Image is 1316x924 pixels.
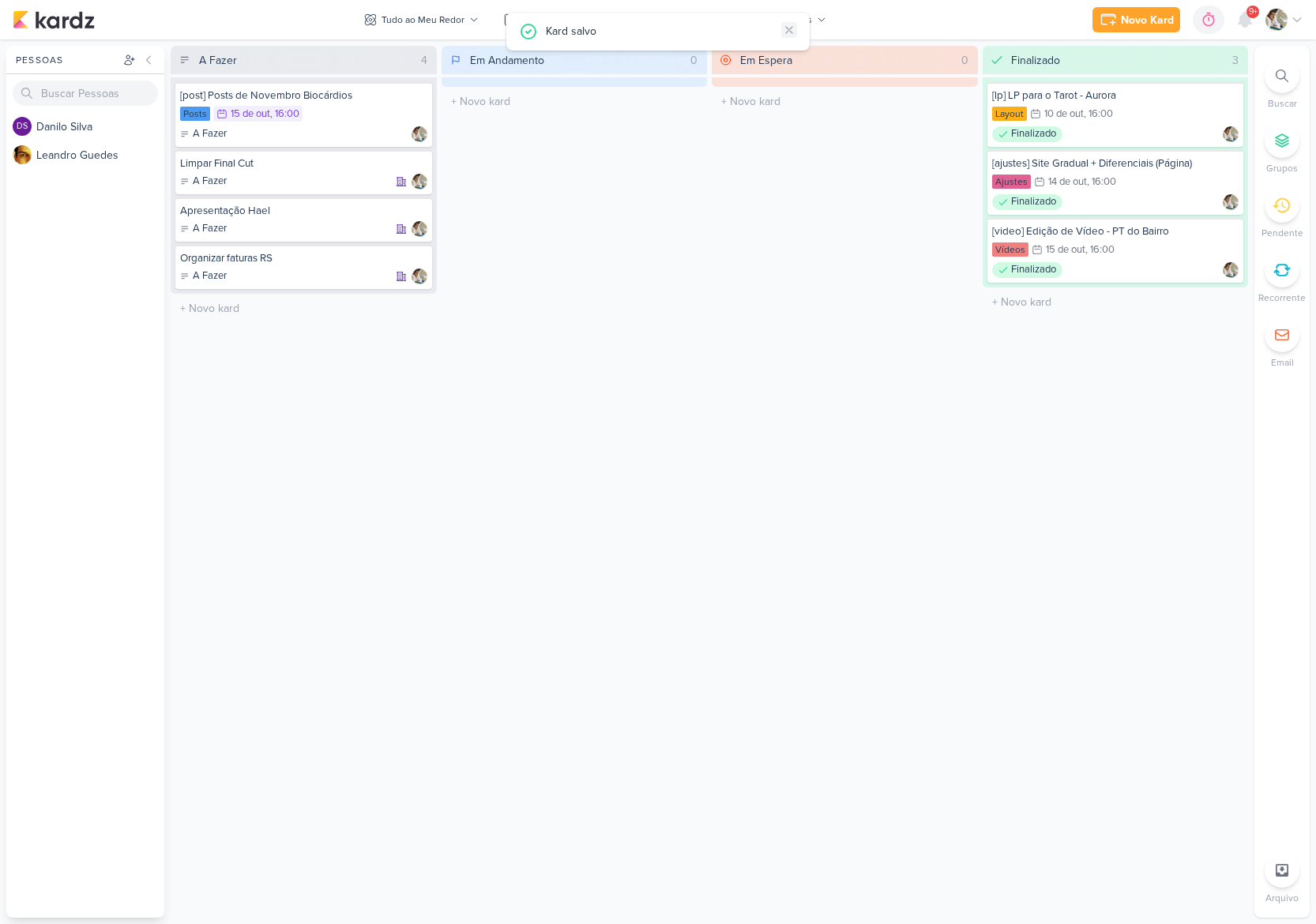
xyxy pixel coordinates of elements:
[17,122,28,131] p: DS
[180,126,227,142] div: A Fazer
[1044,109,1084,119] div: 10 de out
[1011,194,1056,210] p: Finalizado
[546,22,778,39] div: Kard salvo
[955,52,975,69] div: 0
[412,269,427,284] img: Raphael Simas
[684,52,704,69] div: 0
[992,242,1028,257] div: Vídeos
[1048,177,1087,187] div: 14 de out
[1265,891,1299,905] p: Arquivo
[180,156,427,171] div: Limpar Final Cut
[992,224,1239,239] div: [video] Edição de Vídeo - PT do Bairro
[1254,58,1310,111] li: Ctrl + F
[1223,194,1239,210] div: Responsável: Raphael Simas
[180,88,427,103] div: [post] Posts de Novembro Biocárdios
[180,221,227,237] div: A Fazer
[1121,12,1174,28] div: Novo Kard
[193,126,227,142] p: A Fazer
[412,126,427,142] img: Raphael Simas
[1271,355,1294,370] p: Email
[415,52,434,69] div: 4
[470,52,544,69] div: Em Andamento
[13,81,158,106] input: Buscar Pessoas
[180,204,427,218] div: Apresentação Hael
[1261,226,1303,240] p: Pendente
[180,107,210,121] div: Posts
[1084,109,1113,119] div: , 16:00
[13,117,32,136] div: Danilo Silva
[1011,262,1056,278] p: Finalizado
[992,88,1239,103] div: [lp] LP para o Tarot - Aurora
[1085,245,1115,255] div: , 16:00
[992,156,1239,171] div: [ajustes] Site Gradual + Diferenciais (Página)
[445,90,705,113] input: + Novo kard
[412,221,427,237] div: Responsável: Raphael Simas
[231,109,270,119] div: 15 de out
[412,174,427,190] img: Raphael Simas
[1223,262,1239,278] div: Responsável: Raphael Simas
[1223,262,1239,278] img: Raphael Simas
[180,174,227,190] div: A Fazer
[199,52,237,69] div: A Fazer
[412,221,427,237] img: Raphael Simas
[1092,7,1180,32] button: Novo Kard
[1011,52,1060,69] div: Finalizado
[992,175,1031,189] div: Ajustes
[1223,126,1239,142] div: Responsável: Raphael Simas
[180,251,427,265] div: Organizar faturas RS
[1011,126,1056,142] p: Finalizado
[1223,126,1239,142] img: Raphael Simas
[1249,6,1258,18] span: 9+
[992,194,1062,210] div: Finalizado
[13,145,32,164] img: Leandro Guedes
[1223,194,1239,210] img: Raphael Simas
[1046,245,1085,255] div: 15 de out
[13,10,95,29] img: kardz.app
[1258,291,1306,305] p: Recorrente
[36,147,164,163] div: L e a n d r o G u e d e s
[992,107,1027,121] div: Layout
[992,126,1062,142] div: Finalizado
[740,52,792,69] div: Em Espera
[992,262,1062,278] div: Finalizado
[412,174,427,190] div: Responsável: Raphael Simas
[1265,9,1288,31] img: Raphael Simas
[986,291,1246,314] input: + Novo kard
[13,53,120,67] div: Pessoas
[36,118,164,135] div: D a n i l o S i l v a
[180,269,227,284] div: A Fazer
[1268,96,1297,111] p: Buscar
[193,221,227,237] p: A Fazer
[1266,161,1298,175] p: Grupos
[193,174,227,190] p: A Fazer
[715,90,975,113] input: + Novo kard
[193,269,227,284] p: A Fazer
[174,297,434,320] input: + Novo kard
[412,269,427,284] div: Responsável: Raphael Simas
[412,126,427,142] div: Responsável: Raphael Simas
[1226,52,1245,69] div: 3
[1087,177,1116,187] div: , 16:00
[270,109,299,119] div: , 16:00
